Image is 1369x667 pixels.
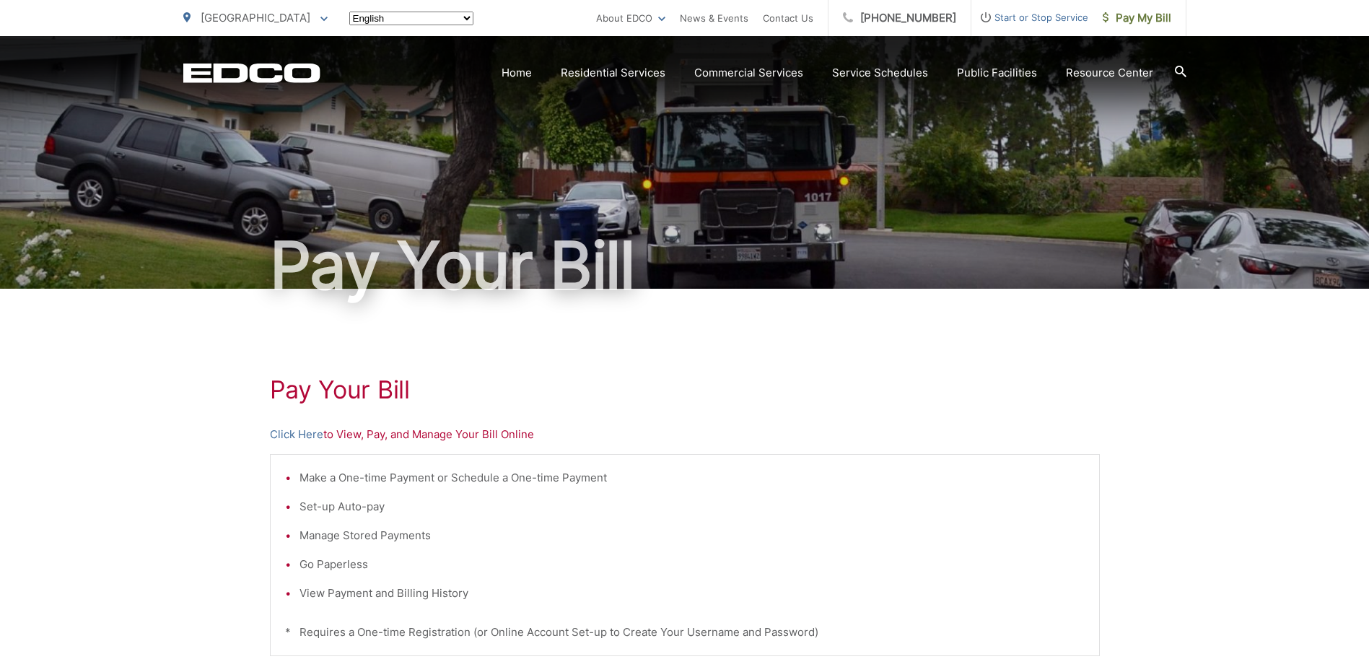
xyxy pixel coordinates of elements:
[270,426,1100,443] p: to View, Pay, and Manage Your Bill Online
[299,469,1085,487] li: Make a One-time Payment or Schedule a One-time Payment
[694,64,803,82] a: Commercial Services
[680,9,748,27] a: News & Events
[349,12,473,25] select: Select a language
[957,64,1037,82] a: Public Facilities
[183,230,1186,302] h1: Pay Your Bill
[832,64,928,82] a: Service Schedules
[502,64,532,82] a: Home
[183,63,320,83] a: EDCD logo. Return to the homepage.
[285,624,1085,641] p: * Requires a One-time Registration (or Online Account Set-up to Create Your Username and Password)
[763,9,813,27] a: Contact Us
[270,375,1100,404] h1: Pay Your Bill
[1103,9,1171,27] span: Pay My Bill
[299,498,1085,515] li: Set-up Auto-pay
[561,64,665,82] a: Residential Services
[299,556,1085,573] li: Go Paperless
[299,527,1085,544] li: Manage Stored Payments
[270,426,323,443] a: Click Here
[299,585,1085,602] li: View Payment and Billing History
[596,9,665,27] a: About EDCO
[1066,64,1153,82] a: Resource Center
[201,11,310,25] span: [GEOGRAPHIC_DATA]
